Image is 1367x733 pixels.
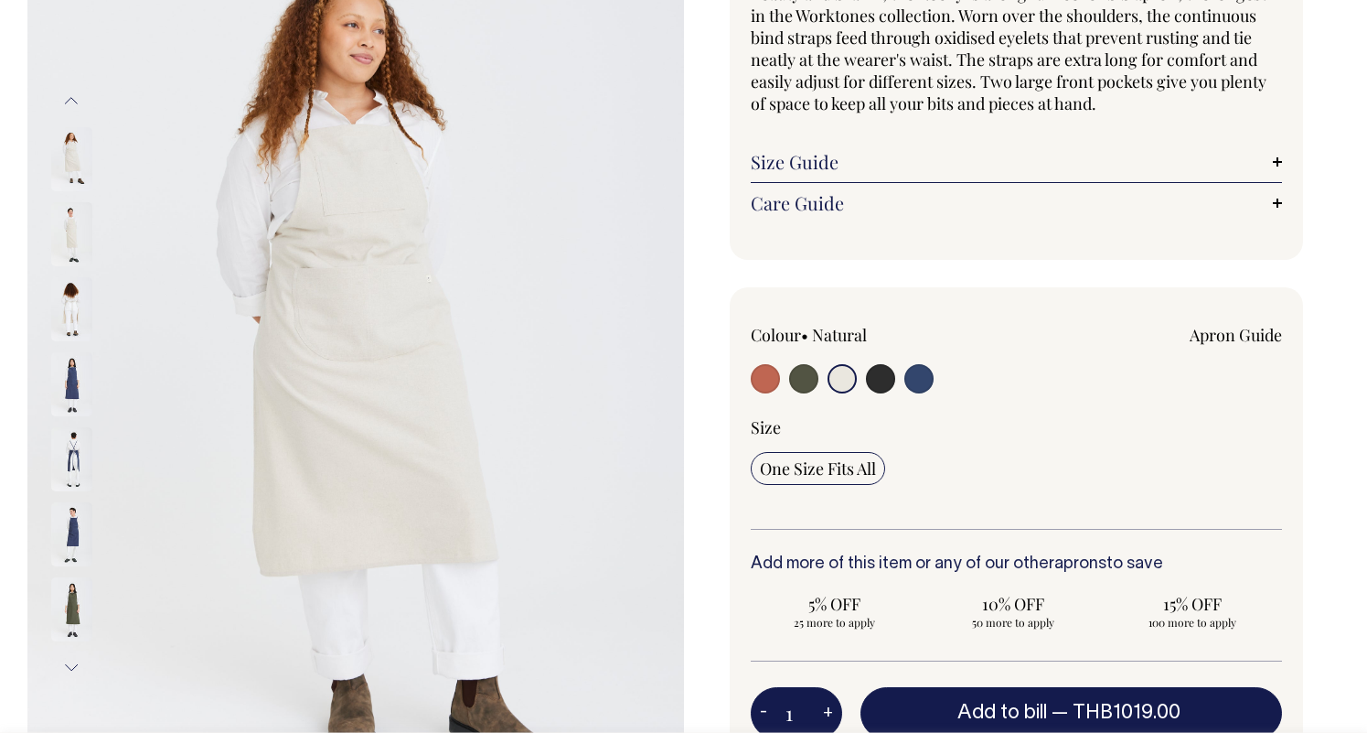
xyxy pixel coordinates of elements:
[751,587,919,635] input: 5% OFF 25 more to apply
[938,615,1088,630] span: 50 more to apply
[751,555,1283,574] h6: Add more of this item or any of our other to save
[760,593,910,615] span: 5% OFF
[1117,593,1267,615] span: 15% OFF
[51,577,92,641] img: olive
[751,151,1283,173] a: Size Guide
[751,452,885,485] input: One Size Fits All
[51,502,92,566] img: indigo
[814,695,842,732] button: +
[1117,615,1267,630] span: 100 more to apply
[1190,324,1282,346] a: Apron Guide
[957,704,1047,722] span: Add to bill
[760,615,910,630] span: 25 more to apply
[51,277,92,341] img: natural
[751,192,1283,214] a: Care Guide
[1073,704,1180,722] span: THB1019.00
[51,427,92,491] img: indigo
[1052,704,1185,722] span: —
[751,324,964,346] div: Colour
[58,81,85,122] button: Previous
[760,458,876,480] span: One Size Fits All
[51,352,92,416] img: indigo
[58,647,85,688] button: Next
[51,202,92,266] img: natural
[751,695,776,732] button: -
[1108,587,1276,635] input: 15% OFF 100 more to apply
[751,416,1283,438] div: Size
[929,587,1097,635] input: 10% OFF 50 more to apply
[1054,556,1106,572] a: aprons
[801,324,808,346] span: •
[51,127,92,191] img: natural
[938,593,1088,615] span: 10% OFF
[812,324,867,346] label: Natural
